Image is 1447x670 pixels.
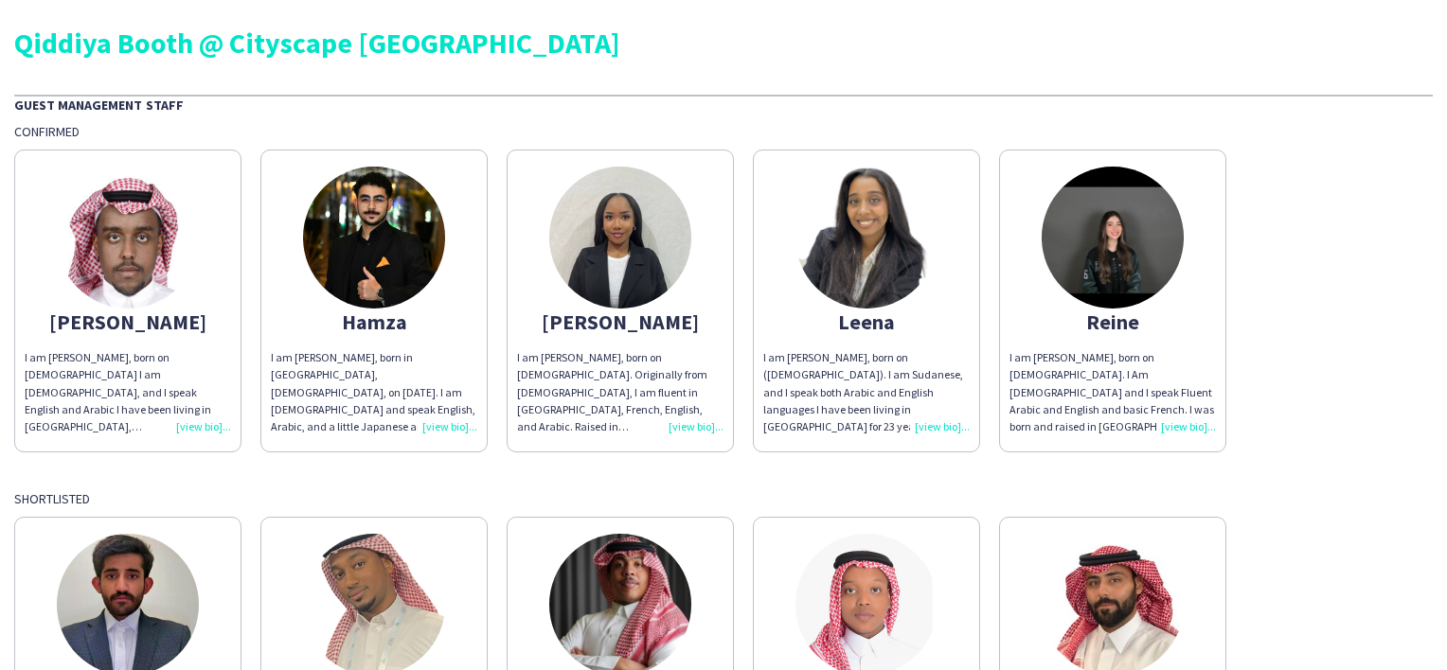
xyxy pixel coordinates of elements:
img: thumb-668df62347a78.jpeg [549,167,691,309]
div: I am [PERSON_NAME], born on [DEMOGRAPHIC_DATA] I am [DEMOGRAPHIC_DATA], and I speak English and A... [25,349,231,435]
div: [PERSON_NAME] [517,313,723,330]
div: Hamza [271,313,477,330]
div: Leena [763,313,970,330]
div: Confirmed [14,123,1433,140]
div: Reine [1009,313,1216,330]
div: I am [PERSON_NAME], born in [GEOGRAPHIC_DATA], [DEMOGRAPHIC_DATA], on [DATE]. I am [DEMOGRAPHIC_D... [271,349,477,435]
img: thumb-8c22929b-ae40-4d6d-9712-12664703f81e.png [795,167,938,309]
img: thumb-67eb05ca68c53.png [1042,167,1184,309]
img: thumb-d5697310-354e-4160-8482-2de81a197cb4.jpg [303,167,445,309]
div: I am [PERSON_NAME], born on [DEMOGRAPHIC_DATA]. I Am [DEMOGRAPHIC_DATA] and I speak Fluent Arabic... [1009,349,1216,435]
div: [PERSON_NAME] [25,313,231,330]
div: I am [PERSON_NAME], born on [DEMOGRAPHIC_DATA]. Originally from [DEMOGRAPHIC_DATA], I am fluent i... [517,349,723,435]
div: I am [PERSON_NAME], born on ([DEMOGRAPHIC_DATA]). I am Sudanese, and I speak both Arabic and Engl... [763,349,970,435]
div: Guest Management Staff [14,95,1433,114]
div: Qiddiya Booth @ Cityscape [GEOGRAPHIC_DATA] [14,28,1433,57]
img: thumb-68c2dd12cbea5.jpeg [57,167,199,309]
div: Shortlisted [14,490,1433,507]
